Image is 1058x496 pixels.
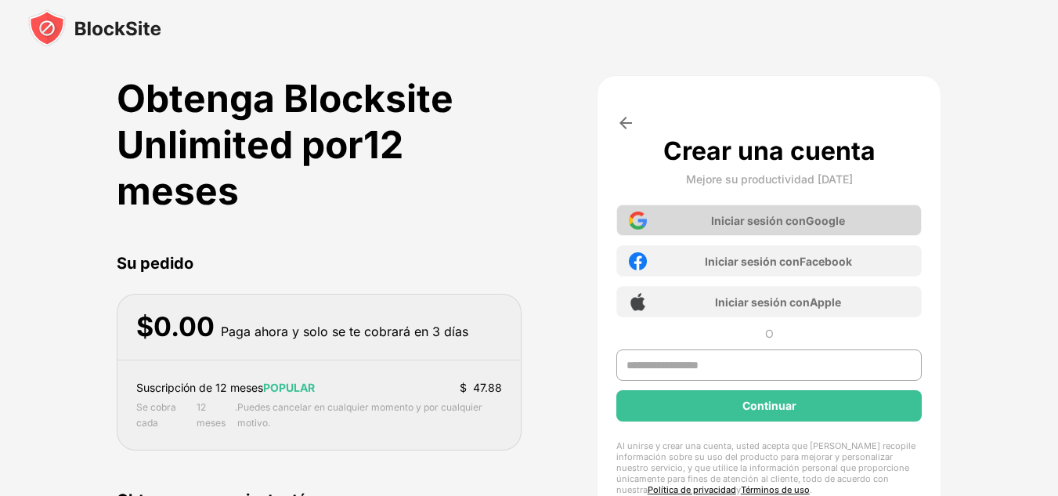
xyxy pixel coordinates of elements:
font: Iniciar sesión con [711,214,806,227]
img: facebook-icon.png [629,252,647,270]
font: Facebook [800,255,852,268]
font: Obtenga Blocksite Unlimited por [117,75,453,168]
font: . [235,401,237,413]
font: Se cobra cada [136,401,176,429]
img: google-icon.png [629,212,647,230]
font: Mejore su productividad [DATE] [686,172,853,186]
font: Iniciar sesión con [705,255,800,268]
font: . [810,484,812,495]
font: O [765,327,774,340]
font: Apple [810,295,841,309]
font: Google [806,214,845,227]
a: Política de privacidad [648,484,736,495]
font: 0.00 [153,310,215,342]
img: blocksite-icon-black.svg [28,9,161,47]
img: apple-icon.png [629,293,647,311]
font: Su pedido [117,254,193,273]
font: 12 meses [117,121,403,214]
font: 47.88 [473,381,502,394]
font: Continuar [742,399,796,412]
font: $ [460,381,467,394]
font: Paga ahora y solo se te cobrará en 3 días [221,324,468,339]
font: Puedes cancelar en cualquier momento y por cualquier motivo. [237,401,482,429]
a: Términos de uso [741,484,810,495]
font: Al unirse y crear una cuenta, usted acepta que [PERSON_NAME] recopile información sobre su uso de... [616,440,915,495]
font: y [736,484,741,495]
font: 12 meses [197,401,226,429]
font: Iniciar sesión con [715,295,810,309]
font: Suscripción de 12 meses [136,381,263,394]
font: Crear una cuenta [663,136,876,166]
font: $ [136,310,153,342]
font: POPULAR [263,381,315,394]
img: arrow-back.svg [616,114,635,132]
